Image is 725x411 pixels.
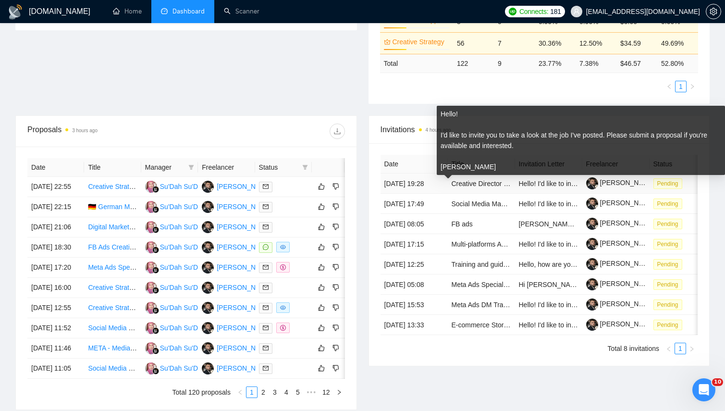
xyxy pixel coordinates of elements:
span: right [336,389,342,395]
li: Next Page [687,81,698,92]
img: gigradar-bm.png [152,368,159,374]
img: gigradar-bm.png [152,348,159,354]
img: S [145,221,157,233]
img: S [145,282,157,294]
div: [PERSON_NAME] [217,343,272,353]
div: Su'Dah Su'Dah [160,242,206,252]
img: DK [202,282,214,294]
span: mail [263,184,269,189]
a: Meta Ads Specialist for Men's Apparel Brand [88,263,221,271]
span: like [318,183,325,190]
button: like [316,241,327,253]
button: left [234,386,246,398]
span: Pending [653,239,682,249]
span: Dashboard [172,7,205,15]
a: Pending [653,199,686,207]
a: [PERSON_NAME] [586,199,655,207]
img: c1cTAUXJILv8DMgId_Yer0ph1tpwIArRRTAJVKVo20jyGXQuqzAC65eKa4sSvbpAQ_ [586,198,598,210]
button: dislike [330,221,342,233]
a: [PERSON_NAME] [586,300,655,308]
a: DK[PERSON_NAME] [202,263,272,271]
img: DK [202,342,214,354]
img: DK [202,262,214,274]
img: S [145,241,157,253]
th: Title [84,158,141,177]
span: left [666,346,672,352]
span: setting [706,8,721,15]
a: Training and guidance request [452,261,542,268]
span: eye [280,305,286,311]
img: gigradar-bm.png [152,247,159,253]
span: dislike [332,324,339,332]
span: dislike [332,364,339,372]
div: [PERSON_NAME] [217,242,272,252]
td: Social Media Manager with Existing Client Network [448,194,515,214]
a: FB Ads Creative Strategist & Copywriter Ads for Supplement Brand [88,243,288,251]
a: [PERSON_NAME] [586,280,655,287]
li: 3 [269,386,281,398]
span: like [318,304,325,311]
span: right [689,346,695,352]
span: dislike [332,284,339,291]
div: [PERSON_NAME] [217,282,272,293]
a: META - Media Buyer / Creative Strategist & Analyst [88,344,240,352]
a: [PERSON_NAME] [586,320,655,328]
td: Training and guidance request [448,254,515,274]
img: DK [202,302,214,314]
span: filter [188,164,194,170]
span: mail [263,325,269,331]
a: Pending [653,240,686,248]
button: like [316,322,327,334]
button: dislike [330,262,342,273]
span: Pending [653,178,682,189]
a: SSu'Dah Su'Dah [145,202,206,210]
div: Su'Dah Su'Dah [160,302,206,313]
li: 2 [258,386,269,398]
span: Connects: [519,6,548,17]
img: S [145,302,157,314]
span: 10 [712,378,723,386]
td: [DATE] 17:15 [381,234,448,254]
span: filter [300,160,310,174]
a: Creative Director Brand Strategist for DTC Brand - Scale Shopify Ecom [452,180,664,187]
a: 12 [319,387,333,398]
th: Freelancer [198,158,255,177]
button: like [316,282,327,293]
span: dislike [332,344,339,352]
a: Meta Ads DM Tracking Specialist [452,301,550,309]
span: 181 [550,6,561,17]
td: $34.59 [616,32,657,54]
a: DK[PERSON_NAME] [202,364,272,372]
a: SSu'Dah Su'Dah [145,223,206,230]
td: [DATE] 11:05 [27,359,84,379]
iframe: Intercom live chat [692,378,715,401]
li: 5 [292,386,304,398]
td: Total [380,54,453,73]
span: like [318,284,325,291]
button: like [316,362,327,374]
td: Multi-platforms Ads Specialist for Meta and TikTok [448,234,515,254]
a: DK[PERSON_NAME] [202,243,272,250]
td: [DATE] 08:05 [381,214,448,234]
li: Previous Page [663,343,675,354]
img: DK [202,201,214,213]
img: c1cTAUXJILv8DMgId_Yer0ph1tpwIArRRTAJVKVo20jyGXQuqzAC65eKa4sSvbpAQ_ [586,299,598,311]
td: 7 [494,32,535,54]
a: Pending [653,321,686,328]
a: SSu'Dah Su'Dah [145,303,206,311]
img: DK [202,181,214,193]
span: Status [259,162,298,173]
a: SSu'Dah Su'Dah [145,283,206,291]
button: dislike [330,362,342,374]
button: like [316,302,327,313]
button: like [316,262,327,273]
button: setting [706,4,721,19]
td: [DATE] 18:30 [27,237,84,258]
td: FB Ads Creative Strategist & Copywriter Ads for Supplement Brand [84,237,141,258]
span: Manager [145,162,184,173]
a: Social Media Manager – Global Impact App (Instagram, X, Facebook, TikTok, YouTube) [88,324,348,332]
span: crown [384,38,391,45]
a: Social Media & Digital Marketing Specialist (Professional Level) [88,364,277,372]
time: 3 hours ago [72,128,98,133]
td: Creative Strategist / Video Ad Editor (Meta, TikTok, YouTube) [84,177,141,197]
